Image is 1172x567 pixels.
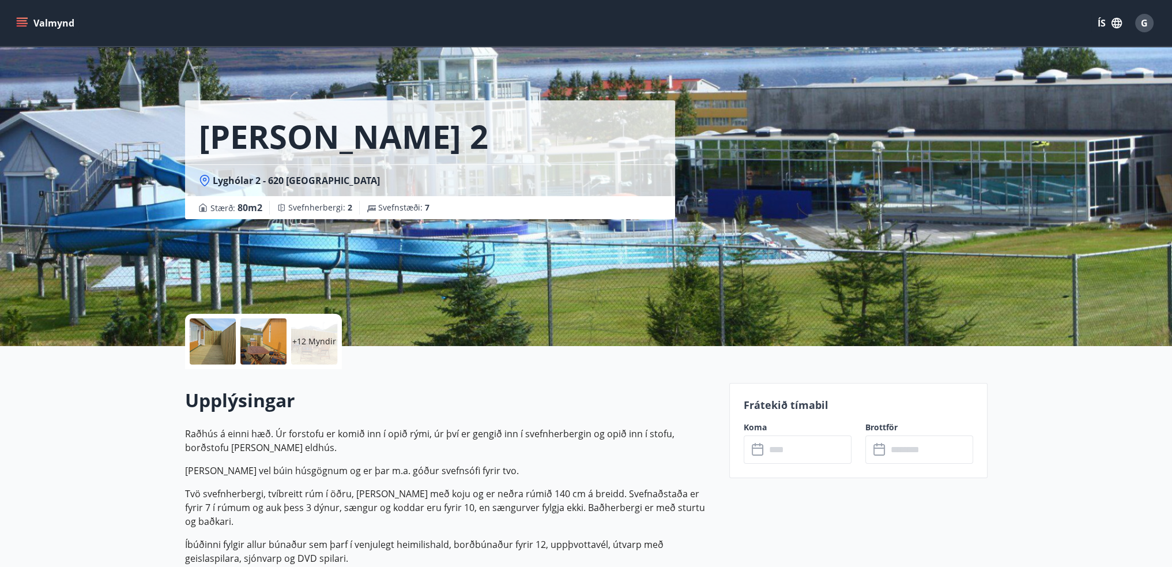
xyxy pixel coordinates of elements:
p: +12 Myndir [292,336,336,347]
span: Lyghólar 2 - 620 [GEOGRAPHIC_DATA] [213,174,380,187]
p: Frátekið tímabil [744,397,973,412]
label: Brottför [865,422,973,433]
span: Svefnherbergi : [288,202,352,213]
p: [PERSON_NAME] vel búin húsgögnum og er þar m.a. góður svefnsófi fyrir tvo. [185,464,715,478]
span: 2 [348,202,352,213]
h2: Upplýsingar [185,388,715,413]
p: Íbúðinni fylgir allur búnaður sem þarf í venjulegt heimilishald, borðbúnaður fyrir 12, uppþvottav... [185,538,715,565]
span: Stærð : [210,201,262,215]
span: 80 m2 [238,201,262,214]
span: Svefnstæði : [378,202,429,213]
p: Raðhús á einni hæð. Úr forstofu er komið inn í opið rými, úr því er gengið inn í svefnherbergin o... [185,427,715,455]
label: Koma [744,422,851,433]
button: ÍS [1091,13,1128,33]
button: menu [14,13,79,33]
span: 7 [425,202,429,213]
p: Tvö svefnherbergi, tvíbreitt rúm í öðru, [PERSON_NAME] með koju og er neðra rúmið 140 cm á breidd... [185,487,715,528]
button: G [1130,9,1158,37]
span: G [1141,17,1148,29]
h1: [PERSON_NAME] 2 [199,114,488,158]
